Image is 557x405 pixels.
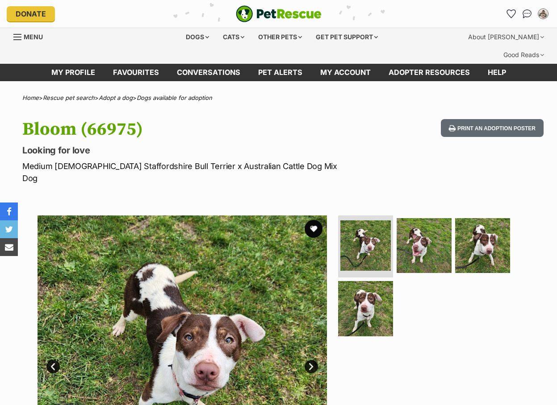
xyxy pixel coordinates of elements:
a: conversations [168,64,249,81]
a: Favourites [504,7,518,21]
ul: Account quick links [504,7,550,21]
a: Donate [7,6,55,21]
a: Next [305,360,318,373]
a: Favourites [104,64,168,81]
span: Menu [24,33,43,41]
a: My profile [42,64,104,81]
a: Adopt a dog [99,94,133,101]
p: Looking for love [22,144,340,157]
img: Frankie Zheng profile pic [539,9,548,18]
a: Conversations [520,7,534,21]
a: Menu [13,28,49,44]
div: Dogs [180,28,215,46]
button: favourite [305,220,322,238]
button: My account [536,7,550,21]
a: Prev [46,360,60,373]
a: Help [479,64,515,81]
h1: Bloom (66975) [22,119,340,140]
a: Rescue pet search [43,94,95,101]
a: Adopter resources [380,64,479,81]
a: Dogs available for adoption [137,94,212,101]
button: Print an adoption poster [441,119,544,137]
img: Photo of Bloom (66975) [338,281,393,336]
a: PetRescue [236,5,322,22]
a: My account [311,64,380,81]
img: Photo of Bloom (66975) [397,218,452,273]
div: Other pets [252,28,308,46]
img: chat-41dd97257d64d25036548639549fe6c8038ab92f7586957e7f3b1b290dea8141.svg [523,9,532,18]
img: Photo of Bloom (66975) [455,218,510,273]
a: Home [22,94,39,101]
img: logo-e224e6f780fb5917bec1dbf3a21bbac754714ae5b6737aabdf751b685950b380.svg [236,5,322,22]
a: Pet alerts [249,64,311,81]
div: Get pet support [310,28,384,46]
div: Cats [217,28,251,46]
div: Good Reads [497,46,550,64]
p: Medium [DEMOGRAPHIC_DATA] Staffordshire Bull Terrier x Australian Cattle Dog Mix Dog [22,160,340,184]
img: Photo of Bloom (66975) [340,220,391,271]
div: About [PERSON_NAME] [462,28,550,46]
